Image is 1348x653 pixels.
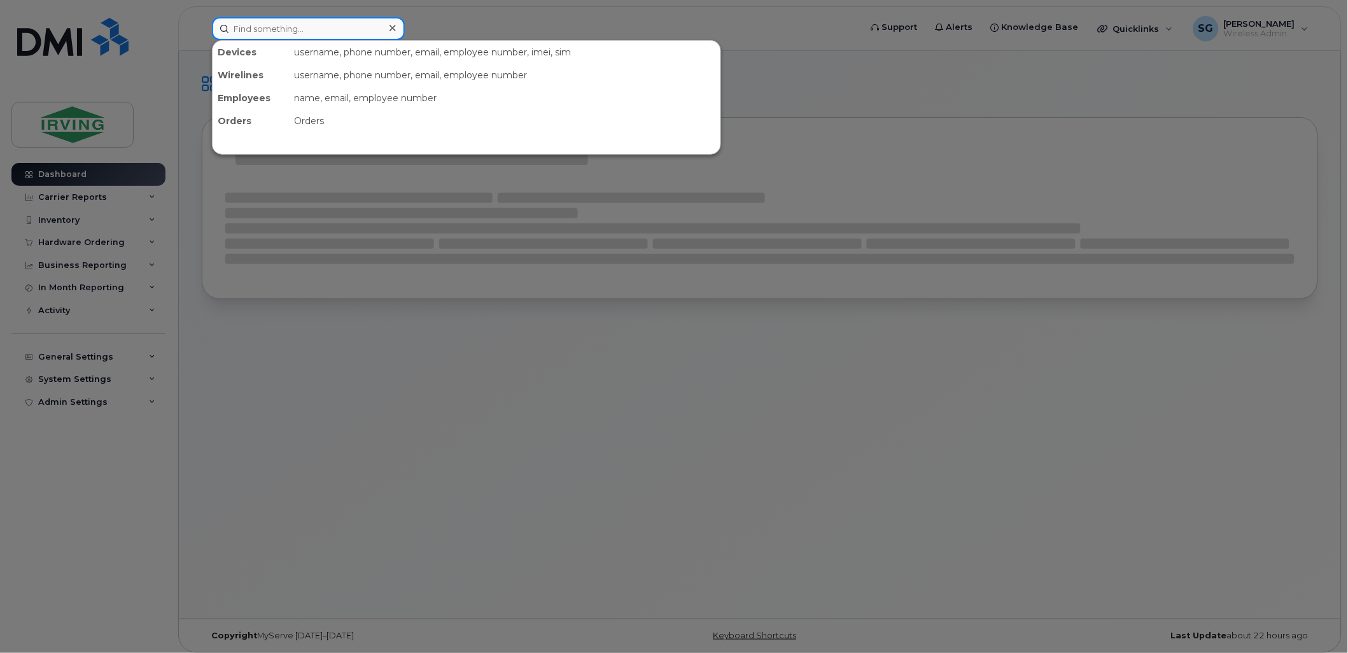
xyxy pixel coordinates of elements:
div: username, phone number, email, employee number, imei, sim [289,41,720,64]
div: Wirelines [213,64,289,87]
div: Orders [289,109,720,132]
div: Employees [213,87,289,109]
div: Orders [213,109,289,132]
div: username, phone number, email, employee number [289,64,720,87]
div: Devices [213,41,289,64]
div: name, email, employee number [289,87,720,109]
